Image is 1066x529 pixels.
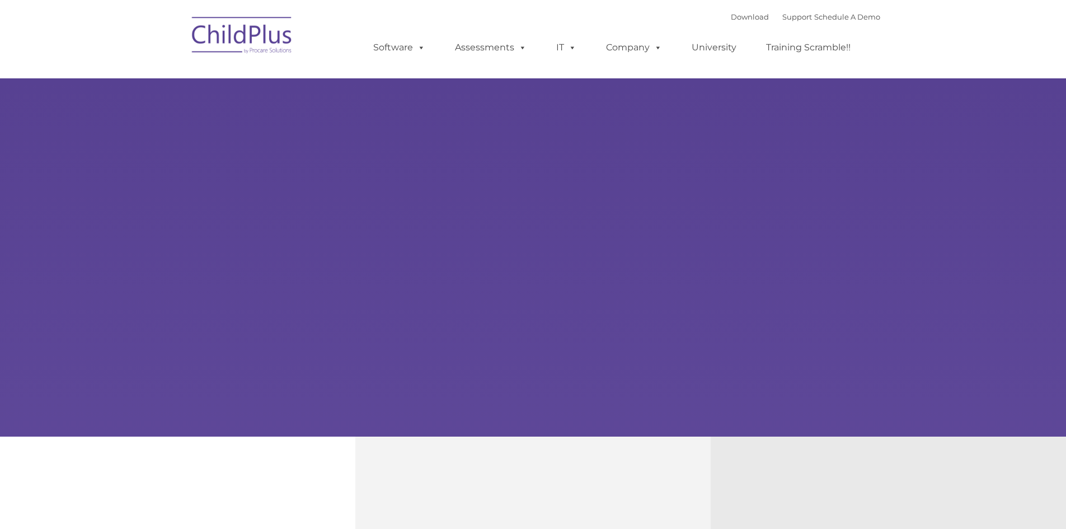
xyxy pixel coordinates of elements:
[731,12,769,21] a: Download
[782,12,812,21] a: Support
[814,12,880,21] a: Schedule A Demo
[731,12,880,21] font: |
[680,36,748,59] a: University
[444,36,538,59] a: Assessments
[545,36,588,59] a: IT
[362,36,436,59] a: Software
[595,36,673,59] a: Company
[186,9,298,65] img: ChildPlus by Procare Solutions
[755,36,862,59] a: Training Scramble!!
